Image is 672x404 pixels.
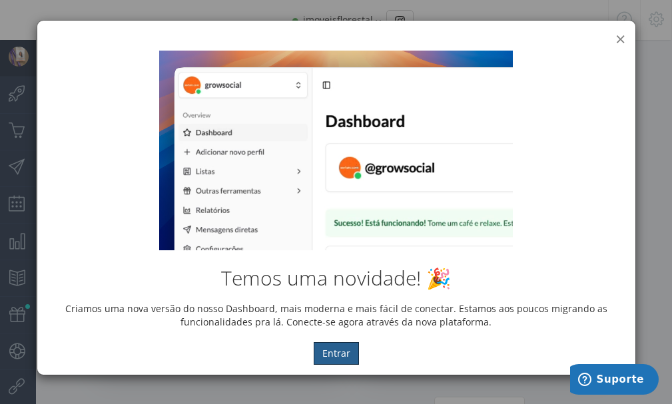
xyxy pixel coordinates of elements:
img: New Dashboard [159,51,512,250]
iframe: Abre um widget para que você possa encontrar mais informações [570,364,659,397]
button: Entrar [314,342,359,365]
p: Criamos uma nova versão do nosso Dashboard, mais moderna e mais fácil de conectar. Estamos aos po... [47,302,625,329]
button: × [615,30,625,48]
h2: Temos uma novidade! 🎉 [47,267,625,289]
